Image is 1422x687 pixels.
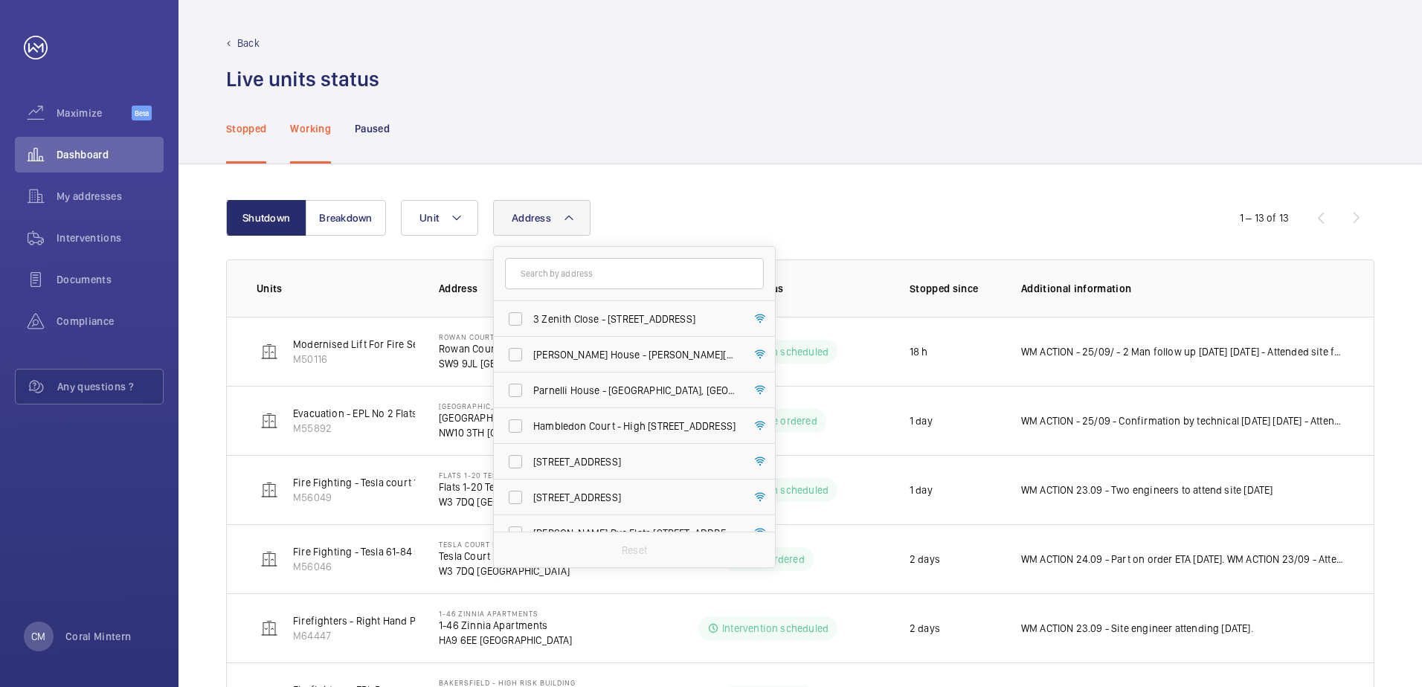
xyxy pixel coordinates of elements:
[910,621,940,636] p: 2 days
[910,552,940,567] p: 2 days
[439,678,576,687] p: Bakersfield - High Risk Building
[1021,281,1344,296] p: Additional information
[910,281,997,296] p: Stopped since
[722,621,829,636] p: Intervention scheduled
[1021,413,1344,428] p: WM ACTION - 25/09 - Confirmation by technical [DATE] [DATE] - Attended site found faults on drive...
[533,526,738,541] span: [PERSON_NAME] Rye Flats [STREET_ADDRESS][PERSON_NAME]
[439,564,625,578] p: W3 7DQ [GEOGRAPHIC_DATA]
[260,412,278,430] img: elevator.svg
[226,200,306,236] button: Shutdown
[401,200,478,236] button: Unit
[293,421,483,436] p: M55892
[533,383,738,398] span: Parnelli House - [GEOGRAPHIC_DATA], [GEOGRAPHIC_DATA]
[1021,621,1253,636] p: WM ACTION 23.09 - Site engineer attending [DATE].
[910,344,928,359] p: 18 h
[622,543,647,558] p: Reset
[1021,344,1344,359] p: WM ACTION - 25/09/ - 2 Man follow up [DATE] [DATE] - Attended site found alot of damaged from fir...
[260,550,278,568] img: elevator.svg
[439,401,650,410] p: [GEOGRAPHIC_DATA] B Flats 22-44 - High Risk Building
[293,544,461,559] p: Fire Fighting - Tesla 61-84 schn euro
[132,106,152,120] span: Beta
[493,200,591,236] button: Address
[505,258,764,289] input: Search by address
[293,352,526,367] p: M50116
[260,343,278,361] img: elevator.svg
[439,281,650,296] p: Address
[226,121,266,136] p: Stopped
[293,406,483,421] p: Evacuation - EPL No 2 Flats 22-44 Block B
[57,379,163,394] span: Any questions ?
[439,549,625,564] p: Tesla Court Flats 61-84
[65,629,132,644] p: Coral Mintern
[910,413,933,428] p: 1 day
[439,633,573,648] p: HA9 6EE [GEOGRAPHIC_DATA]
[439,494,620,509] p: W3 7DQ [GEOGRAPHIC_DATA]
[31,629,45,644] p: CM
[439,618,573,633] p: 1-46 Zinnia Apartments
[533,454,738,469] span: [STREET_ADDRESS]
[293,337,526,352] p: Modernised Lift For Fire Services - LEFT HAND LIFT
[439,341,634,356] p: Rowan Court Flats 78-194
[439,356,634,371] p: SW9 9JL [GEOGRAPHIC_DATA]
[257,281,415,296] p: Units
[306,200,386,236] button: Breakdown
[57,147,164,162] span: Dashboard
[439,471,620,480] p: Flats 1-20 Tesla Court - High Risk Building
[57,230,164,245] span: Interventions
[293,628,476,643] p: M64447
[533,490,738,505] span: [STREET_ADDRESS]
[57,314,164,329] span: Compliance
[237,36,260,51] p: Back
[57,272,164,287] span: Documents
[533,347,738,362] span: [PERSON_NAME] House - [PERSON_NAME][GEOGRAPHIC_DATA]
[57,189,164,204] span: My addresses
[533,312,738,326] span: 3 Zenith Close - [STREET_ADDRESS]
[439,540,625,549] p: Tesla Court Flats 61-84 - High Risk Building
[533,419,738,433] span: Hambledon Court - High [STREET_ADDRESS]
[1021,483,1273,497] p: WM ACTION 23.09 - Two engineers to attend site [DATE]
[290,121,330,136] p: Working
[439,332,634,341] p: Rowan Court Flats 78-194 - High Risk Building
[260,619,278,637] img: elevator.svg
[439,425,650,440] p: NW10 3TH [GEOGRAPHIC_DATA]
[1240,210,1289,225] div: 1 – 13 of 13
[260,481,278,499] img: elevator.svg
[293,613,476,628] p: Firefighters - Right Hand Passenger Lift
[293,559,461,574] p: M56046
[439,410,650,425] p: [GEOGRAPHIC_DATA] B Flats 22-44
[293,475,479,490] p: Fire Fighting - Tesla court 1-20 & 101-104
[439,609,573,618] p: 1-46 Zinnia Apartments
[910,483,933,497] p: 1 day
[57,106,132,120] span: Maximize
[226,65,379,93] h1: Live units status
[419,212,439,224] span: Unit
[439,480,620,494] p: Flats 1-20 Tesla Court
[355,121,390,136] p: Paused
[512,212,551,224] span: Address
[1021,552,1344,567] p: WM ACTION 24.09 - Part on order ETA [DATE]. WM ACTION 23/09 - Attended site, new brake switches r...
[293,490,479,505] p: M56049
